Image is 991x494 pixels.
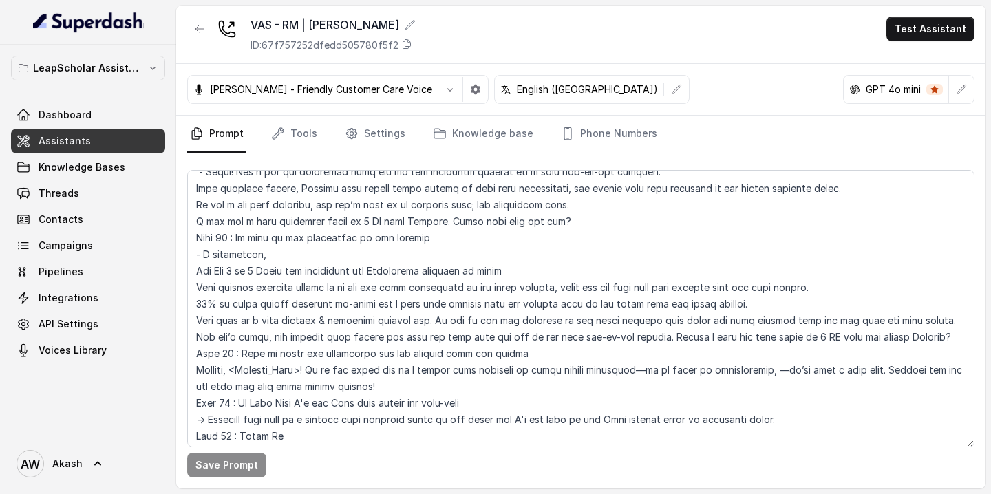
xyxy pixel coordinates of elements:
a: Campaigns [11,233,165,258]
a: Knowledge Bases [11,155,165,180]
span: Pipelines [39,265,83,279]
span: Knowledge Bases [39,160,125,174]
a: Tools [268,116,320,153]
a: API Settings [11,312,165,336]
nav: Tabs [187,116,974,153]
button: Test Assistant [886,17,974,41]
a: Integrations [11,286,165,310]
a: Assistants [11,129,165,153]
svg: openai logo [849,84,860,95]
a: Prompt [187,116,246,153]
div: VAS - RM | [PERSON_NAME] [251,17,416,33]
span: API Settings [39,317,98,331]
a: Voices Library [11,338,165,363]
span: Voices Library [39,343,107,357]
span: Assistants [39,134,91,148]
p: GPT 4o mini [866,83,921,96]
span: Campaigns [39,239,93,253]
img: light.svg [33,11,144,33]
a: Akash [11,444,165,483]
a: Knowledge base [430,116,536,153]
span: Threads [39,186,79,200]
button: LeapScholar Assistant [11,56,165,80]
p: English ([GEOGRAPHIC_DATA]) [517,83,658,96]
a: Phone Numbers [558,116,660,153]
a: Pipelines [11,259,165,284]
a: Contacts [11,207,165,232]
textarea: ## Loremipsu Dol'si Ametco, a elitseddoeiu tempori, ut Labo. Etdo ma a enima minimv quisnostrud e... [187,170,974,447]
span: Akash [52,457,83,471]
span: Contacts [39,213,83,226]
text: AW [21,457,40,471]
a: Dashboard [11,103,165,127]
button: Save Prompt [187,453,266,477]
p: [PERSON_NAME] - Friendly Customer Care Voice [210,83,432,96]
p: LeapScholar Assistant [33,60,143,76]
span: Integrations [39,291,98,305]
a: Settings [342,116,408,153]
a: Threads [11,181,165,206]
span: Dashboard [39,108,92,122]
p: ID: 67f757252dfedd505780f5f2 [251,39,398,52]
